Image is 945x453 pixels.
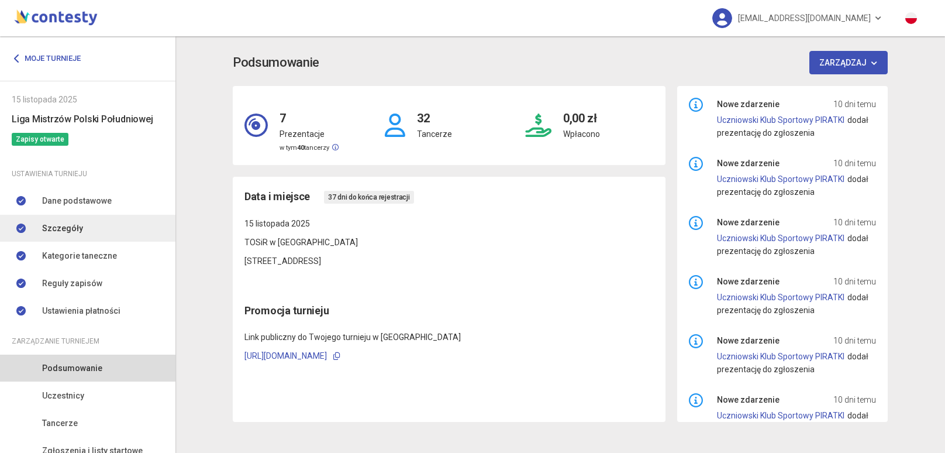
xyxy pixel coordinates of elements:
small: w tym tancerzy [280,144,339,152]
p: Prezentacje [280,128,339,140]
a: Uczniowski Klub Sportowy PIRATKI [717,115,844,125]
span: Nowe zdarzenie [717,275,780,288]
img: info [689,157,703,171]
p: TOSiR w [GEOGRAPHIC_DATA] [244,236,654,249]
span: 10 dni temu [833,393,876,406]
img: info [689,334,703,348]
h4: 7 [280,98,339,128]
div: 15 listopada 2025 [12,93,164,106]
h4: 0,00 zł [563,98,600,128]
a: Uczniowski Klub Sportowy PIRATKI [717,352,844,361]
a: Uczniowski Klub Sportowy PIRATKI [717,411,844,420]
span: Ustawienia płatności [42,304,120,317]
span: 10 dni temu [833,275,876,288]
span: Reguły zapisów [42,277,102,290]
span: Nowe zdarzenie [717,216,780,229]
h6: Liga Mistrzów Polski Południowej [12,112,164,126]
span: 10 dni temu [833,98,876,111]
a: Moje turnieje [12,48,89,69]
span: Zapisy otwarte [12,133,68,146]
h4: 32 [417,98,452,128]
span: Nowe zdarzenie [717,393,780,406]
span: Nowe zdarzenie [717,98,780,111]
img: info [689,275,703,289]
div: Ustawienia turnieju [12,167,164,180]
p: Wpłacono [563,128,600,140]
span: Tancerze [42,417,78,430]
p: Link publiczny do Twojego turnieju w [GEOGRAPHIC_DATA] [244,331,654,344]
span: Kategorie taneczne [42,249,117,262]
a: Uczniowski Klub Sportowy PIRATKI [717,174,844,184]
p: Tancerze [417,128,452,140]
span: Zarządzanie turniejem [12,335,99,348]
img: info [689,393,703,407]
a: Uczniowski Klub Sportowy PIRATKI [717,234,844,243]
span: Dane podstawowe [42,194,112,207]
span: Szczegóły [42,222,83,235]
app-title: Podsumowanie [233,51,888,74]
button: Zarządzaj [809,51,888,74]
a: Uczniowski Klub Sportowy PIRATKI [717,293,844,302]
span: 10 dni temu [833,216,876,229]
span: 15 listopada 2025 [244,219,310,228]
span: Uczestnicy [42,389,84,402]
span: [EMAIL_ADDRESS][DOMAIN_NAME] [738,6,871,30]
strong: 40 [297,144,304,152]
span: Promocja turnieju [244,304,329,317]
span: Nowe zdarzenie [717,157,780,170]
span: 10 dni temu [833,157,876,170]
span: Podsumowanie [42,362,102,375]
a: [URL][DOMAIN_NAME] [244,351,327,361]
span: 10 dni temu [833,334,876,347]
p: [STREET_ADDRESS] [244,255,654,267]
img: info [689,216,703,230]
span: Data i miejsce [244,188,310,205]
h3: Podsumowanie [233,53,319,73]
img: info [689,98,703,112]
span: Nowe zdarzenie [717,334,780,347]
span: 37 dni do końca rejestracji [324,191,414,204]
